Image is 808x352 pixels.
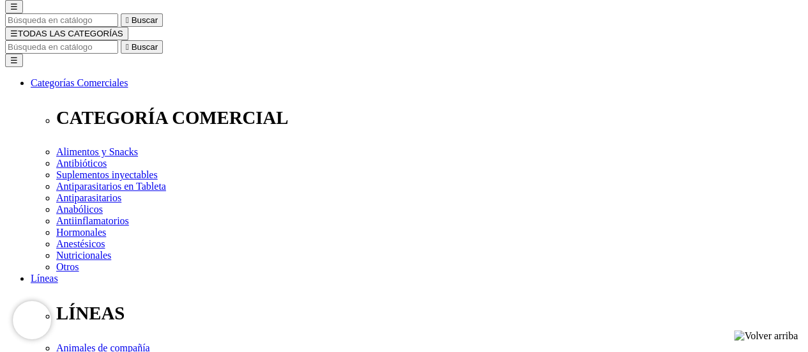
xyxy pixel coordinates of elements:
a: Otros [56,261,79,272]
a: Alimentos y Snacks [56,146,138,157]
a: Antibióticos [56,158,107,169]
span: ☰ [10,29,18,38]
a: Suplementos inyectables [56,169,158,180]
a: Anestésicos [56,238,105,249]
input: Buscar [5,13,118,27]
span: Buscar [132,42,158,52]
button: ☰ [5,54,23,67]
a: Nutricionales [56,250,111,261]
a: Líneas [31,273,58,284]
a: Anabólicos [56,204,103,215]
p: LÍNEAS [56,303,803,324]
i:  [126,15,129,25]
a: Antiinflamatorios [56,215,129,226]
a: Antiparasitarios [56,192,121,203]
a: Antiparasitarios en Tableta [56,181,166,192]
iframe: Brevo live chat [13,301,51,339]
img: Volver arriba [734,330,798,342]
span: Buscar [132,15,158,25]
a: Categorías Comerciales [31,77,128,88]
span: ☰ [10,2,18,11]
button:  Buscar [121,13,163,27]
button: ☰TODAS LAS CATEGORÍAS [5,27,128,40]
input: Buscar [5,40,118,54]
a: Hormonales [56,227,106,238]
i:  [126,42,129,52]
button:  Buscar [121,40,163,54]
p: CATEGORÍA COMERCIAL [56,107,803,128]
